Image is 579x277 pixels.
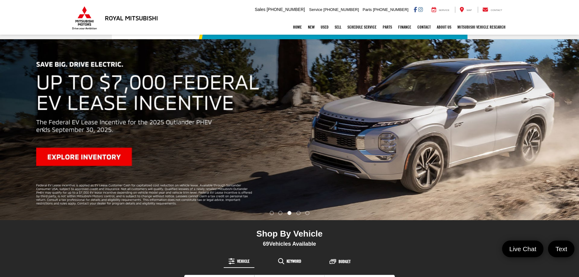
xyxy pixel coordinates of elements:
[305,211,309,215] li: Go to slide number 5.
[255,7,265,12] span: Sales
[288,211,291,215] li: Go to slide number 3.
[455,7,476,13] a: Map
[414,19,434,35] a: Contact
[395,19,414,35] a: Finance
[270,211,274,215] li: Go to slide number 1.
[297,211,301,215] li: Go to slide number 4.
[237,259,250,263] span: Vehicle
[373,7,408,12] span: [PHONE_NUMBER]
[548,241,574,257] a: Text
[278,211,282,215] li: Go to slide number 2.
[454,19,508,35] a: Mitsubishi Vehicle Research
[71,6,98,30] img: Mitsubishi
[290,19,305,35] a: Home
[439,9,450,12] span: Service
[184,229,395,241] div: Shop By Vehicle
[105,15,158,21] h3: Royal Mitsubishi
[427,7,454,13] a: Service
[339,259,350,264] span: Budget
[434,19,454,35] a: About Us
[418,7,423,12] a: Instagram: Click to visit our Instagram page
[263,241,269,247] span: 69
[506,245,539,253] span: Live Chat
[467,9,472,12] span: Map
[491,9,502,12] span: Contact
[502,241,544,257] a: Live Chat
[318,19,332,35] a: Used
[323,7,359,12] span: [PHONE_NUMBER]
[332,19,344,35] a: Sell
[287,259,301,263] span: Keyword
[344,19,380,35] a: Schedule Service: Opens in a new tab
[267,7,305,12] span: [PHONE_NUMBER]
[305,19,318,35] a: New
[184,241,395,247] div: Vehicles Available
[492,51,579,208] button: Click to view next picture.
[309,7,322,12] span: Service
[414,7,417,12] a: Facebook: Click to visit our Facebook page
[552,245,570,253] span: Text
[478,7,507,13] a: Contact
[363,7,372,12] span: Parts
[380,19,395,35] a: Parts: Opens in a new tab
